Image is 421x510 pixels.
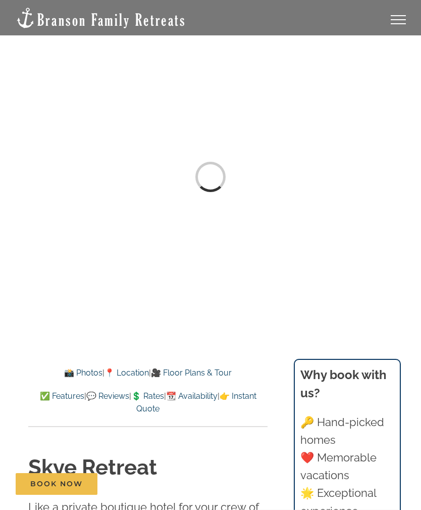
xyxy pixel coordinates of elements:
a: 👉 Instant Quote [136,391,256,414]
a: 💲 Rates [131,391,164,401]
a: 📆 Availability [166,391,218,401]
a: Toggle Menu [378,15,418,24]
p: | | [28,366,268,380]
a: 🎥 Floor Plans & Tour [151,368,232,378]
div: Loading... [191,157,230,197]
h1: Skye Retreat [28,453,268,483]
h3: Why book with us? [300,366,394,402]
a: 📍 Location [104,368,149,378]
span: Book Now [30,480,83,488]
img: Branson Family Retreats Logo [15,7,186,29]
a: 💬 Reviews [86,391,129,401]
a: Book Now [16,473,97,495]
a: 📸 Photos [64,368,102,378]
a: ✅ Features [40,391,84,401]
p: | | | | [28,390,268,415]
